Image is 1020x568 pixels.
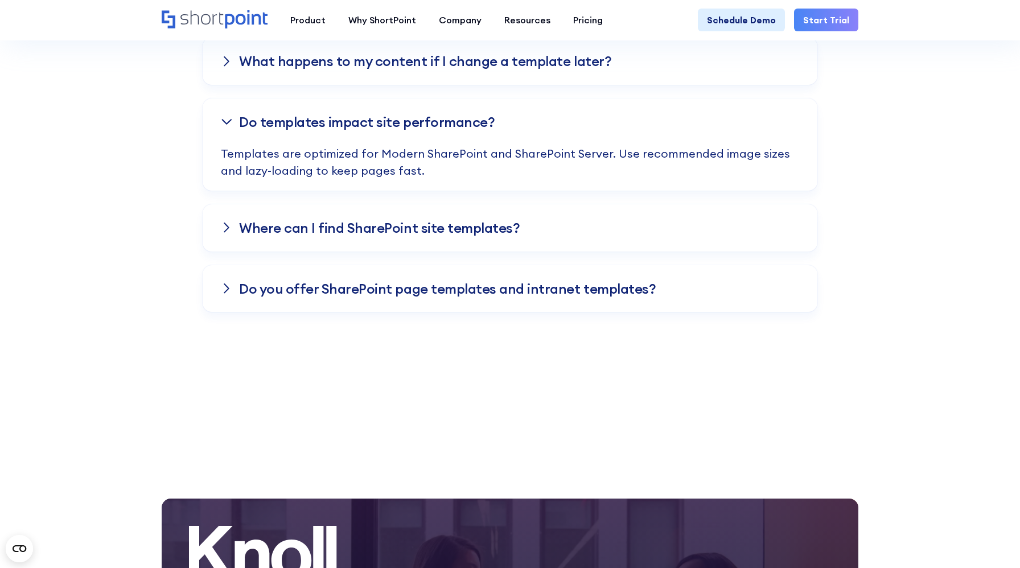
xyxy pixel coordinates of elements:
div: Pricing [573,13,603,27]
a: Pricing [562,9,614,31]
div: Why ShortPoint [348,13,416,27]
div: Company [439,13,482,27]
a: Home [162,10,268,30]
h3: What happens to my content if I change a template later? [239,53,611,68]
h3: Do you offer SharePoint page templates and intranet templates? [239,281,656,296]
a: Why ShortPoint [337,9,427,31]
iframe: Chat Widget [963,513,1020,568]
div: Product [290,13,326,27]
a: Product [279,9,337,31]
h3: Where can I find SharePoint site templates? [239,220,520,235]
div: Resources [504,13,550,27]
a: Schedule Demo [698,9,785,31]
a: Company [427,9,493,31]
a: Start Trial [794,9,858,31]
p: Templates are optimized for Modern SharePoint and SharePoint Server. Use recommended image sizes ... [221,145,799,191]
a: Resources [493,9,562,31]
h3: Do templates impact site performance? [239,114,495,129]
button: Open CMP widget [6,535,33,562]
